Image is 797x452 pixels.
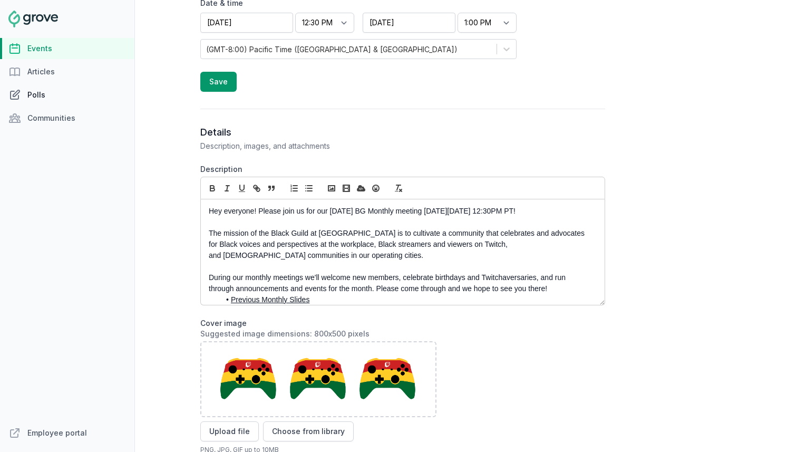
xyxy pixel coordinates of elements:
[206,44,458,55] div: (GMT-8:00) Pacific Time ([GEOGRAPHIC_DATA] & [GEOGRAPHIC_DATA])
[209,272,591,294] p: During our monthly meetings we'll welcome new members, celebrate birthdays and Twitchaversaries, ...
[200,329,605,339] div: Suggested image dimensions: 800x500 pixels
[363,13,455,33] input: End date
[8,11,58,27] img: Grove
[200,141,605,151] p: Description, images, and attachments
[209,206,591,217] p: Hey everyone! Please join us for our [DATE] BG Monthly meeting [DATE][DATE] 12:30PM PT!
[200,126,605,139] h3: Details
[200,72,237,92] button: Save
[200,164,605,175] label: Description
[209,228,591,261] p: The mission of the Black Guild at [GEOGRAPHIC_DATA] is to cultivate a community that celebrates a...
[200,318,605,339] label: Cover image
[200,421,259,441] button: Upload file
[263,421,354,441] button: Choose from library
[214,353,423,403] img: BG_new_twitch_logo-modified.png
[231,295,309,304] a: Previous Monthly Slides
[200,13,293,33] input: Start date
